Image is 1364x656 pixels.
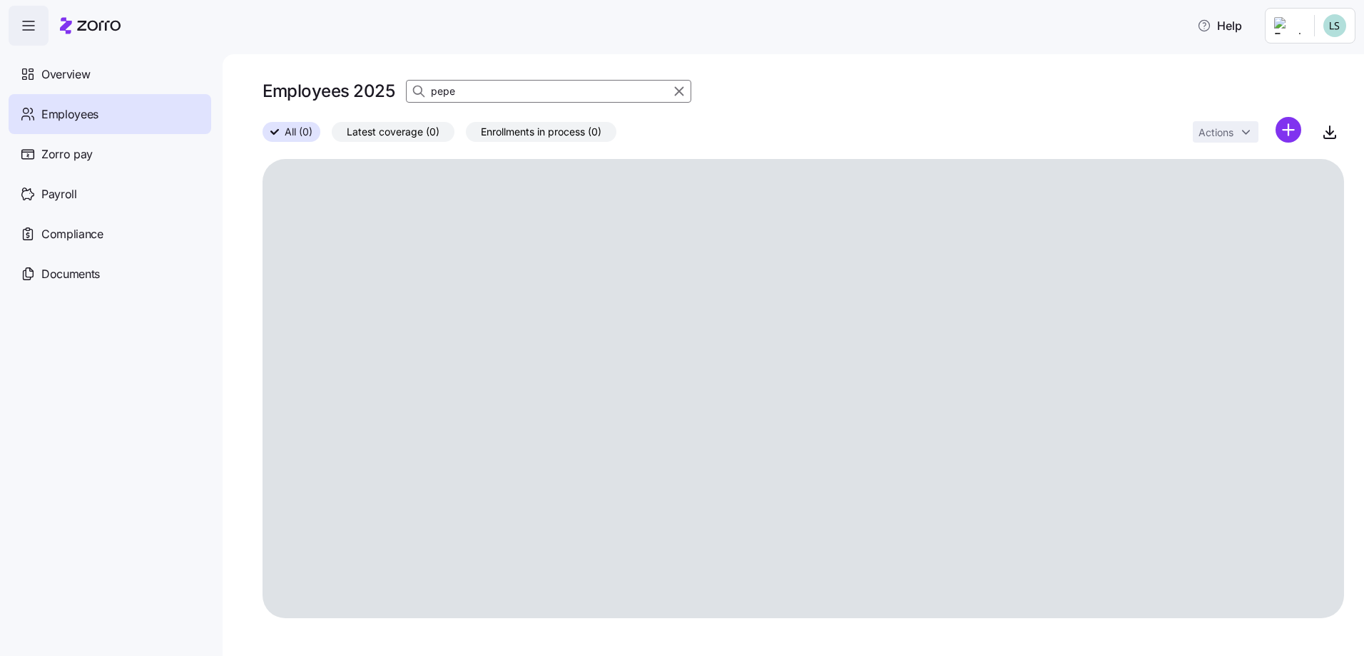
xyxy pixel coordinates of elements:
button: Help [1186,11,1253,40]
img: Employer logo [1274,17,1303,34]
span: Help [1197,17,1242,34]
span: Documents [41,265,100,283]
input: Search Employees [406,80,691,103]
h1: Employees 2025 [263,80,395,102]
span: Zorro pay [41,145,93,163]
a: Employees [9,94,211,134]
button: Actions [1193,121,1258,143]
img: d552751acb159096fc10a5bc90168bac [1323,14,1346,37]
a: Overview [9,54,211,94]
svg: add icon [1276,117,1301,143]
span: Actions [1198,128,1233,138]
a: Compliance [9,214,211,254]
span: Employees [41,106,98,123]
span: Compliance [41,225,103,243]
a: Payroll [9,174,211,214]
span: Payroll [41,185,77,203]
span: Latest coverage (0) [347,123,439,141]
span: Enrollments in process (0) [481,123,601,141]
a: Documents [9,254,211,294]
a: Zorro pay [9,134,211,174]
span: Overview [41,66,90,83]
span: All (0) [285,123,312,141]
